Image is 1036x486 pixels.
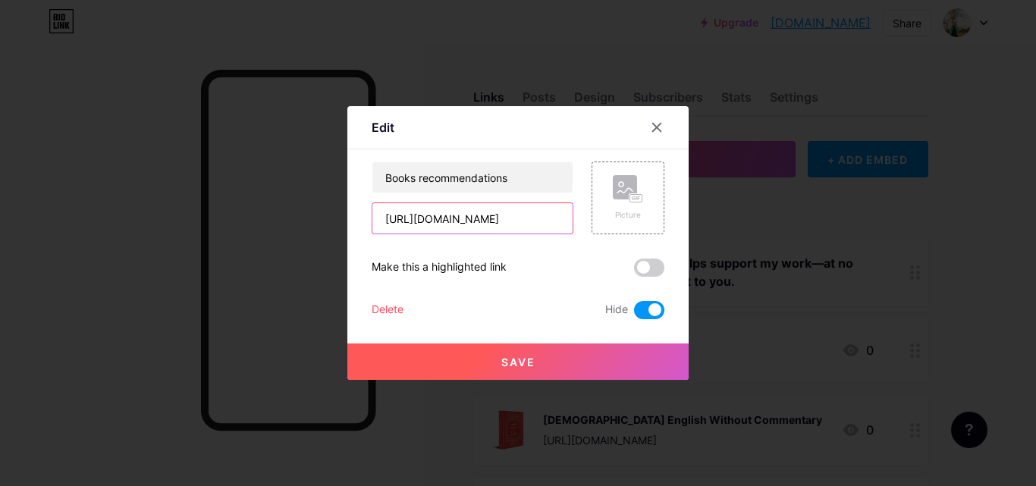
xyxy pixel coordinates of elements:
[372,301,403,319] div: Delete
[347,343,689,380] button: Save
[372,118,394,136] div: Edit
[605,301,628,319] span: Hide
[613,209,643,221] div: Picture
[501,356,535,368] span: Save
[372,203,573,234] input: URL
[372,162,573,193] input: Title
[372,259,507,277] div: Make this a highlighted link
